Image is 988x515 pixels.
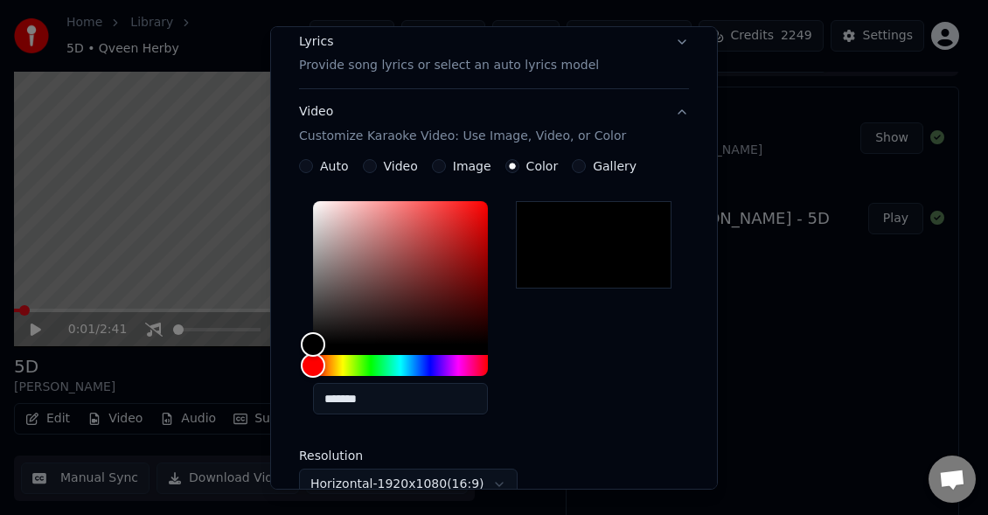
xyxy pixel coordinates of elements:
[299,18,689,88] button: LyricsProvide song lyrics or select an auto lyrics model
[299,103,626,145] div: Video
[593,160,637,172] label: Gallery
[299,57,599,74] p: Provide song lyrics or select an auto lyrics model
[299,32,333,50] div: Lyrics
[313,201,488,344] div: Color
[453,160,491,172] label: Image
[526,160,559,172] label: Color
[313,355,488,376] div: Hue
[299,449,474,462] label: Resolution
[384,160,418,172] label: Video
[299,89,689,159] button: VideoCustomize Karaoke Video: Use Image, Video, or Color
[299,128,626,145] p: Customize Karaoke Video: Use Image, Video, or Color
[320,160,349,172] label: Auto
